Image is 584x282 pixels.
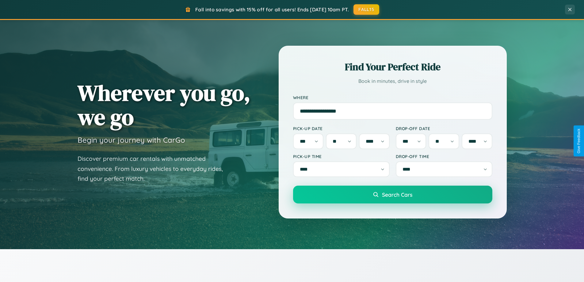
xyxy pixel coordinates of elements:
label: Where [293,95,492,100]
h1: Wherever you go, we go [78,81,250,129]
p: Book in minutes, drive in style [293,77,492,86]
div: Give Feedback [577,129,581,153]
label: Pick-up Date [293,126,390,131]
button: Search Cars [293,186,492,203]
h2: Find Your Perfect Ride [293,60,492,74]
span: Fall into savings with 15% off for all users! Ends [DATE] 10am PT. [195,6,349,13]
h3: Begin your journey with CarGo [78,135,185,145]
label: Drop-off Time [396,154,492,159]
label: Pick-up Time [293,154,390,159]
label: Drop-off Date [396,126,492,131]
span: Search Cars [382,191,412,198]
p: Discover premium car rentals with unmatched convenience. From luxury vehicles to everyday rides, ... [78,154,231,184]
button: FALL15 [353,4,379,15]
